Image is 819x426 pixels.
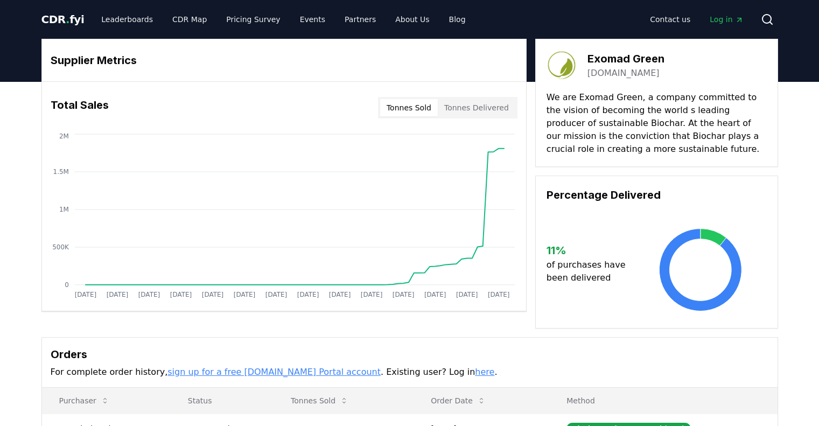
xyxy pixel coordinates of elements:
[488,291,510,298] tspan: [DATE]
[641,10,699,29] a: Contact us
[167,367,381,377] a: sign up for a free [DOMAIN_NAME] Portal account
[170,291,192,298] tspan: [DATE]
[438,99,515,116] button: Tonnes Delivered
[265,291,287,298] tspan: [DATE]
[558,395,768,406] p: Method
[329,291,351,298] tspan: [DATE]
[65,281,69,289] tspan: 0
[93,10,162,29] a: Leaderboards
[51,390,118,411] button: Purchaser
[59,206,68,213] tspan: 1M
[547,91,767,156] p: We are Exomad Green, a company committed to the vision of becoming the world s leading producer o...
[51,52,517,68] h3: Supplier Metrics
[547,187,767,203] h3: Percentage Delivered
[440,10,474,29] a: Blog
[547,259,634,284] p: of purchases have been delivered
[52,243,69,251] tspan: 500K
[297,291,319,298] tspan: [DATE]
[547,242,634,259] h3: 11 %
[106,291,128,298] tspan: [DATE]
[422,390,494,411] button: Order Date
[456,291,478,298] tspan: [DATE]
[179,395,265,406] p: Status
[41,12,85,27] a: CDR.fyi
[233,291,255,298] tspan: [DATE]
[59,132,68,140] tspan: 2M
[282,390,357,411] button: Tonnes Sold
[138,291,160,298] tspan: [DATE]
[710,14,743,25] span: Log in
[361,291,383,298] tspan: [DATE]
[164,10,215,29] a: CDR Map
[51,366,769,379] p: For complete order history, . Existing user? Log in .
[380,99,438,116] button: Tonnes Sold
[641,10,752,29] nav: Main
[587,67,660,80] a: [DOMAIN_NAME]
[387,10,438,29] a: About Us
[336,10,384,29] a: Partners
[587,51,664,67] h3: Exomad Green
[41,13,85,26] span: CDR fyi
[424,291,446,298] tspan: [DATE]
[218,10,289,29] a: Pricing Survey
[393,291,415,298] tspan: [DATE]
[93,10,474,29] nav: Main
[51,97,109,118] h3: Total Sales
[475,367,494,377] a: here
[51,346,769,362] h3: Orders
[53,168,68,176] tspan: 1.5M
[201,291,223,298] tspan: [DATE]
[74,291,96,298] tspan: [DATE]
[291,10,334,29] a: Events
[701,10,752,29] a: Log in
[66,13,69,26] span: .
[547,50,577,80] img: Exomad Green-logo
